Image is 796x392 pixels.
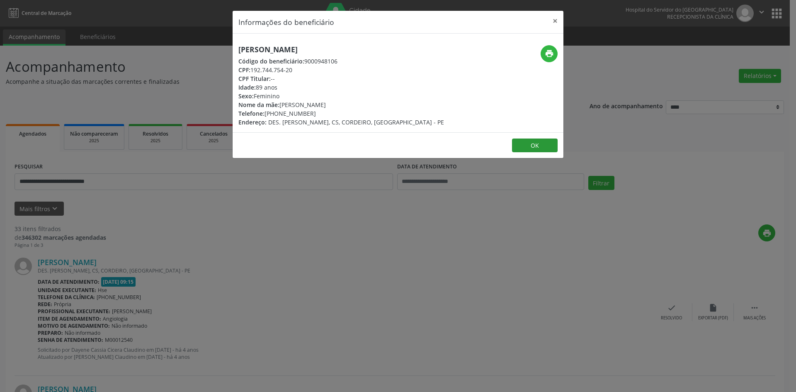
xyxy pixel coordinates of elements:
[238,92,254,100] span: Sexo:
[547,11,563,31] button: Close
[268,118,444,126] span: DES. [PERSON_NAME], CS, CORDEIRO, [GEOGRAPHIC_DATA] - PE
[238,92,444,100] div: Feminino
[238,74,444,83] div: --
[238,57,444,66] div: 9000948106
[238,118,267,126] span: Endereço:
[238,57,304,65] span: Código do beneficiário:
[238,45,444,54] h5: [PERSON_NAME]
[238,83,256,91] span: Idade:
[238,66,444,74] div: 192.744.754-20
[238,17,334,27] h5: Informações do beneficiário
[238,100,444,109] div: [PERSON_NAME]
[238,110,265,117] span: Telefone:
[545,49,554,58] i: print
[238,66,250,74] span: CPF:
[238,101,279,109] span: Nome da mãe:
[238,109,444,118] div: [PHONE_NUMBER]
[541,45,558,62] button: print
[238,75,271,83] span: CPF Titular:
[238,83,444,92] div: 89 anos
[512,139,558,153] button: OK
